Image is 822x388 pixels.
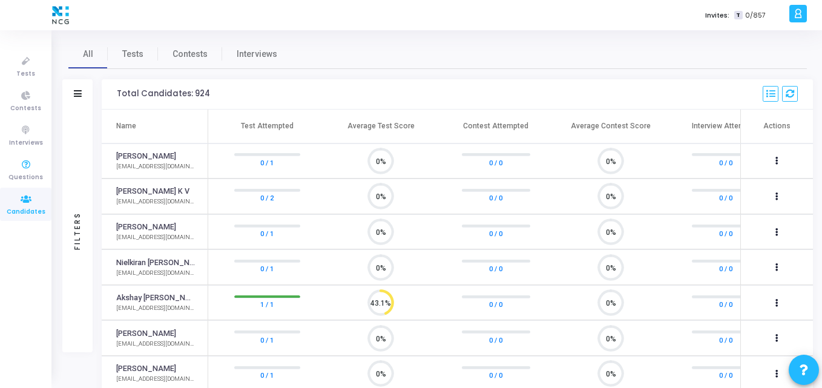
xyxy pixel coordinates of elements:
span: Tests [122,48,143,61]
div: [EMAIL_ADDRESS][DOMAIN_NAME] [116,162,196,171]
span: Contests [173,48,208,61]
a: 0 / 0 [489,369,502,381]
th: Average Contest Score [553,110,668,143]
a: Akshay [PERSON_NAME] [116,292,196,304]
a: 0 / 0 [719,369,732,381]
a: 0 / 0 [489,192,502,204]
a: 1 / 1 [260,298,274,311]
th: Average Test Score [323,110,438,143]
img: logo [49,3,72,27]
div: [EMAIL_ADDRESS][DOMAIN_NAME] [116,375,196,384]
a: [PERSON_NAME] [116,328,176,340]
a: 0 / 0 [719,263,732,275]
div: [EMAIL_ADDRESS][DOMAIN_NAME] [116,269,196,278]
div: [EMAIL_ADDRESS][DOMAIN_NAME] [116,340,196,349]
a: 0 / 1 [260,263,274,275]
span: Questions [8,173,43,183]
a: Nielkiran [PERSON_NAME] [116,257,196,269]
a: 0 / 0 [489,298,502,311]
a: 0 / 1 [260,156,274,168]
div: [EMAIL_ADDRESS][DOMAIN_NAME] [116,197,196,206]
a: [PERSON_NAME] [116,151,176,162]
th: Interview Attempted [668,110,783,143]
a: 0 / 0 [719,156,732,168]
a: 0 / 0 [719,334,732,346]
span: Interviews [237,48,277,61]
span: All [83,48,93,61]
div: Name [116,120,136,131]
a: 0 / 0 [719,192,732,204]
span: 0/857 [745,10,766,21]
span: T [734,11,742,20]
a: 0 / 0 [489,334,502,346]
span: Contests [10,104,41,114]
a: 0 / 0 [489,156,502,168]
a: 0 / 1 [260,334,274,346]
a: 0 / 0 [489,263,502,275]
th: Test Attempted [208,110,323,143]
th: Contest Attempted [438,110,553,143]
div: [EMAIL_ADDRESS][DOMAIN_NAME] [116,304,196,313]
a: [PERSON_NAME] [116,363,176,375]
div: Filters [72,164,83,297]
a: [PERSON_NAME] K V [116,186,189,197]
th: Actions [740,110,813,143]
a: 0 / 0 [719,298,732,311]
div: Total Candidates: 924 [117,89,210,99]
span: Tests [16,69,35,79]
label: Invites: [705,10,729,21]
a: 0 / 0 [489,228,502,240]
a: 0 / 1 [260,228,274,240]
a: 0 / 2 [260,192,274,204]
a: 0 / 1 [260,369,274,381]
div: [EMAIL_ADDRESS][DOMAIN_NAME] [116,233,196,242]
span: Interviews [9,138,43,148]
a: [PERSON_NAME] [116,222,176,233]
a: 0 / 0 [719,228,732,240]
span: Candidates [7,207,45,217]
